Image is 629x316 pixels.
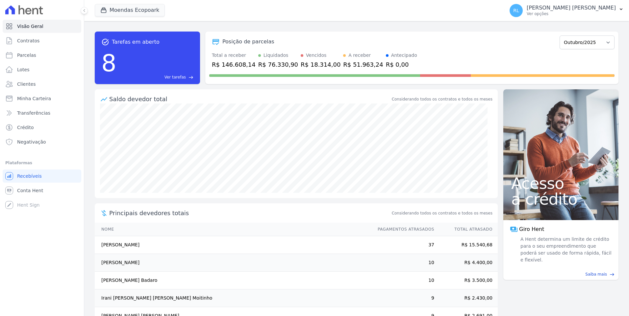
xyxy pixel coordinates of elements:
div: Total a receber [212,52,256,59]
span: east [189,75,193,80]
span: Tarefas em aberto [112,38,160,46]
span: Conta Hent [17,187,43,194]
a: Transferências [3,106,81,120]
a: Ver tarefas east [119,74,193,80]
a: Crédito [3,121,81,134]
div: 8 [101,46,116,80]
a: Clientes [3,78,81,91]
span: Recebíveis [17,173,42,179]
p: Ver opções [527,11,616,16]
span: Crédito [17,124,34,131]
span: Ver tarefas [164,74,186,80]
a: Visão Geral [3,20,81,33]
a: Lotes [3,63,81,76]
div: Posição de parcelas [222,38,274,46]
td: R$ 3.500,00 [435,272,498,289]
button: RL [PERSON_NAME] [PERSON_NAME] Ver opções [504,1,629,20]
span: Principais devedores totais [109,209,390,217]
span: A Hent determina um limite de crédito para o seu empreendimento que poderá ser usado de forma ráp... [519,236,612,263]
div: Saldo devedor total [109,95,390,103]
div: Vencidos [306,52,326,59]
td: R$ 2.430,00 [435,289,498,307]
div: R$ 76.330,90 [258,60,298,69]
div: R$ 51.963,24 [343,60,383,69]
div: A receber [348,52,371,59]
a: Negativação [3,135,81,148]
span: a crédito [511,191,611,207]
span: Giro Hent [519,225,544,233]
a: Minha Carteira [3,92,81,105]
td: R$ 15.540,68 [435,236,498,254]
span: Contratos [17,37,39,44]
span: Negativação [17,139,46,145]
td: Irani [PERSON_NAME] [PERSON_NAME] Moitinho [95,289,371,307]
th: Total Atrasado [435,223,498,236]
span: task_alt [101,38,109,46]
th: Nome [95,223,371,236]
div: R$ 146.608,14 [212,60,256,69]
span: east [610,272,615,277]
span: Minha Carteira [17,95,51,102]
span: Saiba mais [585,271,607,277]
div: R$ 18.314,00 [301,60,340,69]
span: Visão Geral [17,23,43,30]
a: Conta Hent [3,184,81,197]
td: 9 [371,289,435,307]
p: [PERSON_NAME] [PERSON_NAME] [527,5,616,11]
td: 37 [371,236,435,254]
a: Contratos [3,34,81,47]
td: 10 [371,272,435,289]
td: [PERSON_NAME] Badaro [95,272,371,289]
td: R$ 4.400,00 [435,254,498,272]
td: [PERSON_NAME] [95,254,371,272]
div: Considerando todos os contratos e todos os meses [392,96,492,102]
span: Considerando todos os contratos e todos os meses [392,210,492,216]
a: Recebíveis [3,169,81,183]
span: RL [513,8,519,13]
div: R$ 0,00 [386,60,417,69]
span: Parcelas [17,52,36,58]
div: Plataformas [5,159,79,167]
button: Moendas Ecopoark [95,4,165,16]
th: Pagamentos Atrasados [371,223,435,236]
td: [PERSON_NAME] [95,236,371,254]
td: 10 [371,254,435,272]
a: Saiba mais east [507,271,615,277]
div: Liquidados [264,52,289,59]
span: Lotes [17,66,30,73]
span: Transferências [17,110,50,116]
span: Clientes [17,81,36,87]
a: Parcelas [3,49,81,62]
div: Antecipado [391,52,417,59]
span: Acesso [511,175,611,191]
